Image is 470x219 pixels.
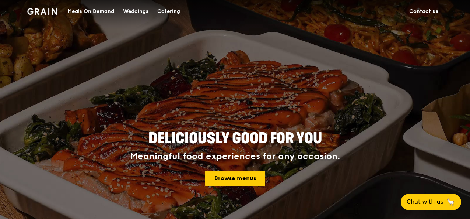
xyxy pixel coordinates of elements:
[401,194,461,210] button: Chat with us🦙
[102,151,368,162] div: Meaningful food experiences for any occasion.
[446,198,455,206] span: 🦙
[205,171,265,186] a: Browse menus
[157,0,180,23] div: Catering
[407,198,443,206] span: Chat with us
[153,0,185,23] a: Catering
[123,0,148,23] div: Weddings
[27,8,57,15] img: Grain
[67,0,114,23] div: Meals On Demand
[405,0,443,23] a: Contact us
[119,0,153,23] a: Weddings
[148,130,322,147] span: Deliciously good for you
